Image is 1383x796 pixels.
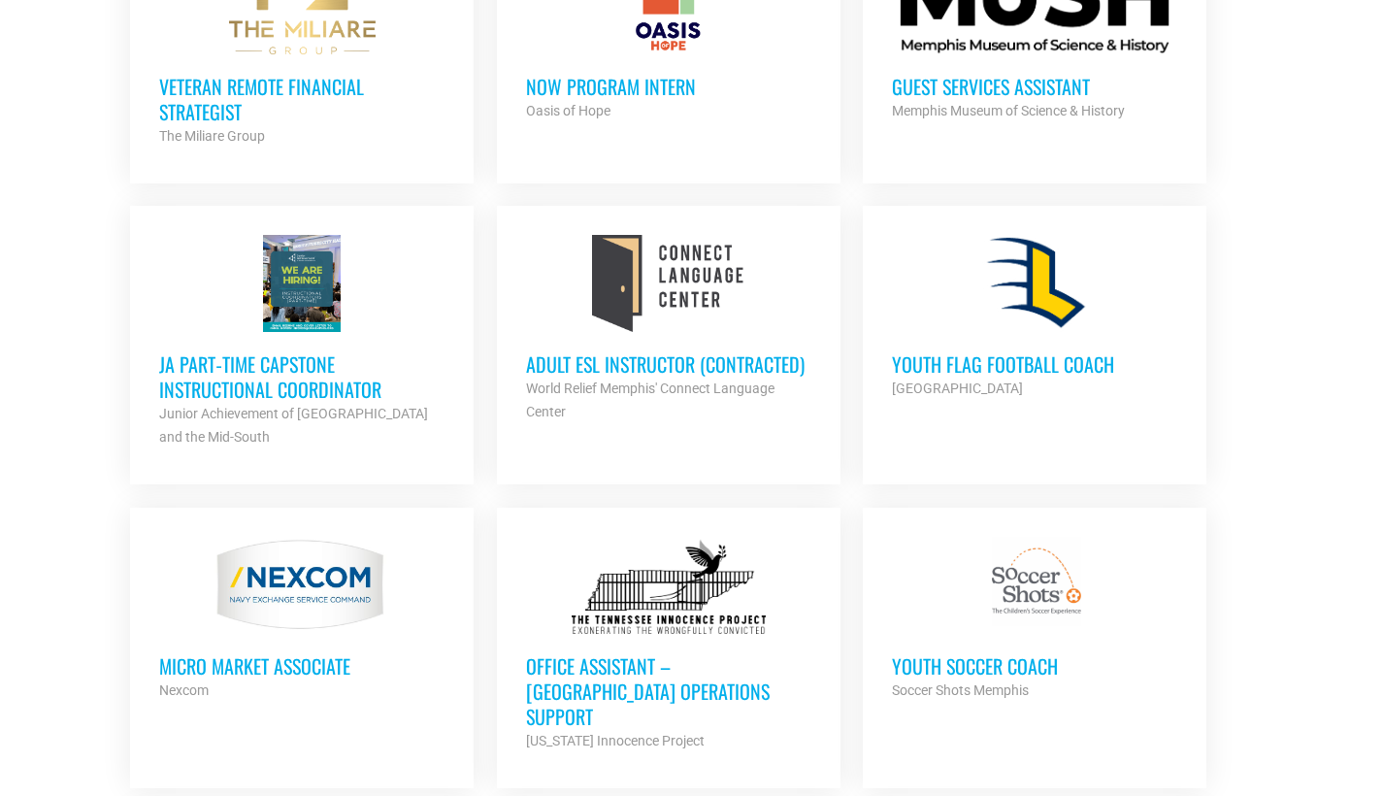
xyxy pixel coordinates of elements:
a: Adult ESL Instructor (Contracted) World Relief Memphis' Connect Language Center [497,206,840,452]
h3: Micro Market Associate [159,653,445,679]
strong: [GEOGRAPHIC_DATA] [892,381,1023,396]
a: JA Part‐time Capstone Instructional Coordinator Junior Achievement of [GEOGRAPHIC_DATA] and the M... [130,206,474,478]
strong: Oasis of Hope [526,103,610,118]
h3: Guest Services Assistant [892,74,1177,99]
h3: Veteran Remote Financial Strategist [159,74,445,124]
strong: [US_STATE] Innocence Project [526,733,705,748]
strong: The Miliare Group [159,128,265,144]
h3: Adult ESL Instructor (Contracted) [526,351,811,377]
strong: Soccer Shots Memphis [892,682,1029,698]
a: Youth Flag Football Coach [GEOGRAPHIC_DATA] [863,206,1206,429]
strong: Memphis Museum of Science & History [892,103,1125,118]
a: Office Assistant – [GEOGRAPHIC_DATA] Operations Support [US_STATE] Innocence Project [497,508,840,781]
strong: Nexcom [159,682,209,698]
h3: Youth Soccer Coach [892,653,1177,679]
h3: Office Assistant – [GEOGRAPHIC_DATA] Operations Support [526,653,811,729]
h3: JA Part‐time Capstone Instructional Coordinator [159,351,445,402]
h3: Youth Flag Football Coach [892,351,1177,377]
a: Youth Soccer Coach Soccer Shots Memphis [863,508,1206,731]
strong: Junior Achievement of [GEOGRAPHIC_DATA] and the Mid-South [159,406,428,445]
strong: World Relief Memphis' Connect Language Center [526,381,774,419]
h3: NOW Program Intern [526,74,811,99]
a: Micro Market Associate Nexcom [130,508,474,731]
